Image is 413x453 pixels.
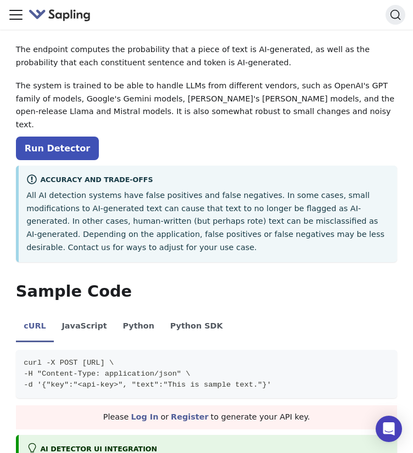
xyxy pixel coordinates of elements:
[115,312,162,342] li: Python
[29,7,91,23] img: Sapling.ai
[16,405,397,429] div: Please or to generate your API key.
[26,189,389,254] p: All AI detection systems have false positives and false negatives. In some cases, small modificat...
[29,7,95,23] a: Sapling.ai
[24,381,271,389] span: -d '{"key":"<api-key>", "text":"This is sample text."}'
[376,416,402,442] div: Open Intercom Messenger
[24,359,114,367] span: curl -X POST [URL] \
[16,80,397,132] p: The system is trained to be able to handle LLMs from different vendors, such as OpenAI's GPT fami...
[16,137,99,160] a: Run Detector
[131,412,158,421] a: Log In
[171,412,208,421] a: Register
[24,370,190,378] span: -H "Content-Type: application/json" \
[386,5,405,25] button: Search (Ctrl+K)
[16,312,54,342] li: cURL
[16,282,397,302] h2: Sample Code
[26,174,389,187] div: Accuracy and Trade-offs
[162,312,231,342] li: Python SDK
[8,7,24,23] button: Toggle navigation bar
[16,43,397,70] p: The endpoint computes the probability that a piece of text is AI-generated, as well as the probab...
[54,312,115,342] li: JavaScript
